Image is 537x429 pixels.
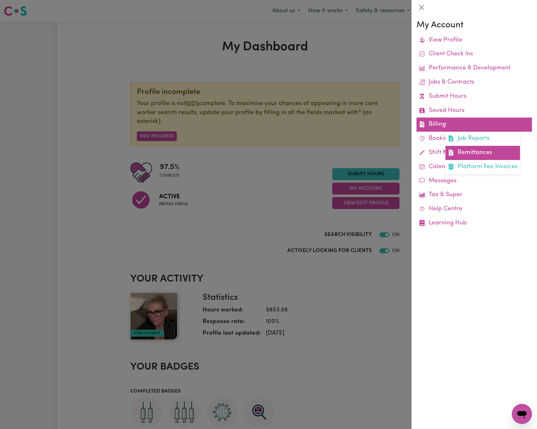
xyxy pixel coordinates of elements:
a: Bookings [417,132,532,146]
a: Job Reports [445,132,520,146]
a: Remittances [445,146,520,160]
h3: My Account [417,20,532,31]
iframe: Button to launch messaging window [512,404,532,424]
a: Performance & Development [417,61,532,75]
a: Client Check Ins [417,47,532,61]
a: Tax & Super [417,188,532,202]
a: BillingJob ReportsRemittancesPlatform Fee Invoices [417,118,532,132]
a: Help Centre [417,202,532,216]
a: Jobs & Contracts [417,75,532,90]
a: Learning Hub [417,216,532,230]
button: Close [417,3,427,13]
a: Submit Hours [417,90,532,104]
a: Messages [417,174,532,188]
a: Saved Hours [417,104,532,118]
a: View Profile [417,33,532,47]
a: Calendar [417,160,532,174]
a: Platform Fee Invoices [445,160,520,174]
a: Shift Notes [417,146,532,160]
